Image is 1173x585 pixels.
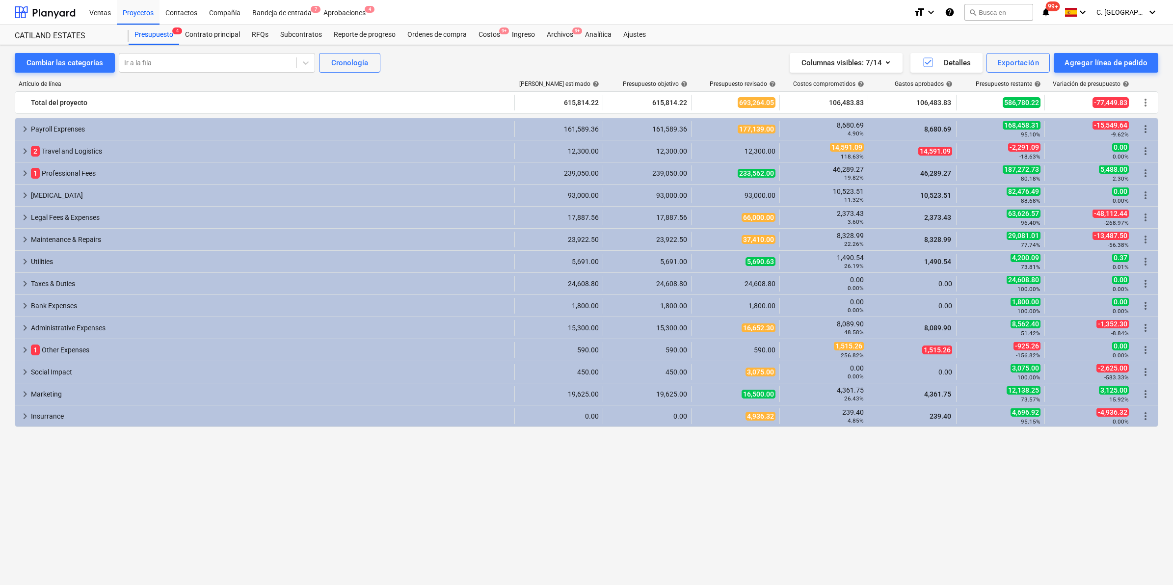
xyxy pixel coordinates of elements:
span: 3,125.00 [1099,386,1129,395]
div: Subcontratos [274,25,328,45]
span: keyboard_arrow_right [19,189,31,201]
span: 0.00 [1112,342,1129,350]
button: Cambiar las categorías [15,53,115,73]
span: 0.00 [1112,187,1129,196]
div: 0.00 [784,276,864,292]
div: 24,608.80 [519,280,599,288]
span: -925.26 [1013,342,1040,350]
small: 73.81% [1021,264,1040,270]
div: Presupuesto objetivo [623,80,688,87]
span: 37,410.00 [742,235,775,244]
small: 0.00% [1113,352,1129,359]
span: 1,515.26 [834,342,864,350]
div: 0.00 [607,412,687,420]
div: 0.00 [784,298,864,314]
span: keyboard_arrow_right [19,145,31,157]
button: Cronología [319,53,380,73]
span: 1,800.00 [1011,297,1040,306]
small: 0.00% [1113,308,1129,315]
div: 0.00 [519,412,599,420]
small: -56.38% [1108,241,1129,248]
div: 8,089.90 [784,320,864,336]
small: 100.00% [1017,374,1040,381]
div: 450.00 [519,368,599,376]
span: 29,081.01 [1007,231,1040,240]
div: 46,289.27 [784,165,864,181]
div: Legal Fees & Expenses [31,210,510,225]
span: help [944,80,953,87]
div: 161,589.36 [519,125,599,133]
i: Base de conocimientos [945,6,955,18]
span: 5,488.00 [1099,165,1129,174]
button: Agregar línea de pedido [1054,53,1158,73]
div: Marketing [31,386,510,402]
small: 48.58% [844,329,864,336]
div: Insurrance [31,408,510,424]
span: 1,515.26 [922,346,952,354]
span: -15,549.64 [1093,121,1129,130]
span: -1,352.30 [1096,319,1129,328]
small: 19.82% [844,174,864,181]
span: 233,562.00 [738,169,775,178]
div: 17,887.56 [519,213,599,221]
div: Archivos [541,25,579,45]
span: 0.37 [1112,253,1129,262]
div: Columnas visibles : 7/14 [801,56,891,69]
span: 586,780.22 [1003,97,1040,108]
span: Mas acciones [1140,388,1151,400]
span: 99+ [1046,1,1060,11]
div: CATILAND ESTATES [15,31,117,41]
span: 10,523.51 [919,191,952,199]
span: -48,112.44 [1093,209,1129,218]
span: 14,591.09 [830,143,864,152]
a: Contrato principal [179,25,246,45]
a: Archivos9+ [541,25,579,45]
div: 93,000.00 [607,191,687,199]
i: keyboard_arrow_down [1077,6,1089,18]
div: 239,050.00 [519,169,599,177]
div: 23,922.50 [607,236,687,243]
button: Columnas visibles:7/14 [790,53,903,73]
span: 0.00 [1112,275,1129,284]
span: 2,373.43 [923,213,952,221]
small: 51.42% [1021,330,1040,337]
small: 26.43% [844,395,864,402]
div: Other Expenses [31,342,510,358]
span: 187,272.73 [1003,165,1040,174]
div: 450.00 [607,368,687,376]
span: 239.40 [929,412,952,420]
small: -8.84% [1111,330,1129,337]
a: Ordenes de compra [401,25,473,45]
span: 14,591.09 [918,147,952,156]
div: 24,608.80 [607,280,687,288]
div: Payroll Exprenses [31,121,510,137]
small: 4.85% [848,417,864,424]
span: -77,449.83 [1093,97,1129,108]
div: 4,361.75 [784,386,864,402]
small: -18.63% [1019,153,1040,160]
div: Cronología [331,56,368,69]
span: Mas acciones [1140,189,1151,201]
span: help [1032,80,1041,87]
div: Social Impact [31,364,510,380]
div: 590.00 [695,346,775,354]
div: 0.00 [784,364,864,380]
div: Ajustes [617,25,652,45]
span: Mas acciones [1140,344,1151,356]
div: Taxes & Duties [31,276,510,292]
div: Administrative Expenses [31,320,510,336]
div: Ingreso [506,25,541,45]
span: 8,680.69 [923,125,952,133]
span: 177,139.00 [738,125,775,133]
div: 239,050.00 [607,169,687,177]
span: 16,652.30 [742,323,775,332]
div: Agregar línea de pedido [1065,56,1147,69]
div: 615,814.22 [519,95,599,110]
small: -268.97% [1104,219,1129,226]
span: keyboard_arrow_right [19,344,31,356]
small: 77.74% [1021,241,1040,248]
span: 4,936.32 [746,412,775,421]
span: 3,075.00 [1011,364,1040,372]
i: keyboard_arrow_down [925,6,937,18]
